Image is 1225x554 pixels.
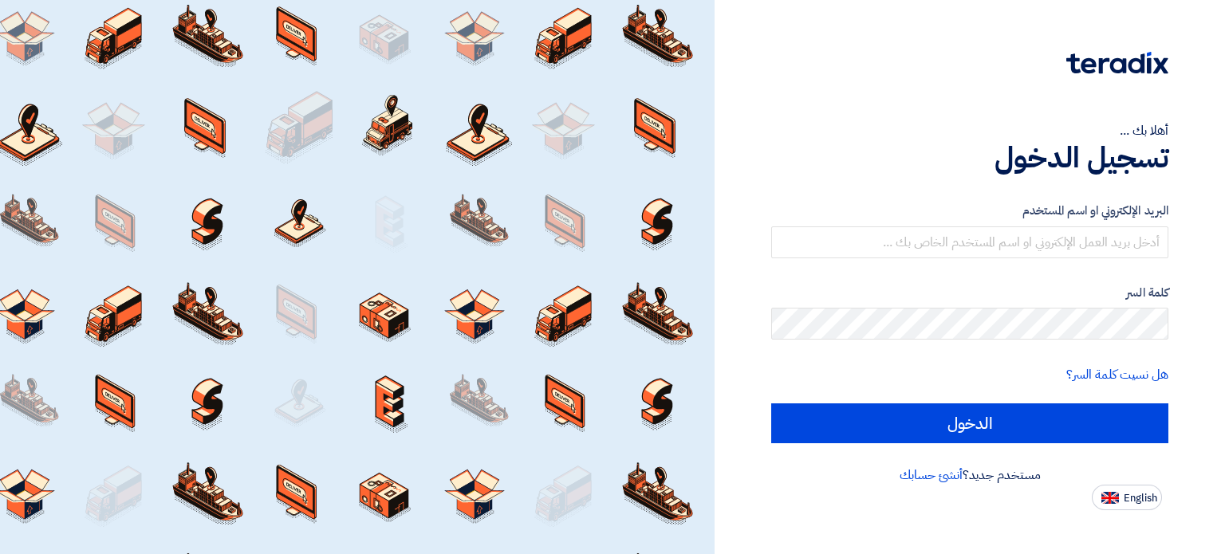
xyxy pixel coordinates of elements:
[1066,52,1168,74] img: Teradix logo
[771,403,1168,443] input: الدخول
[771,121,1168,140] div: أهلا بك ...
[771,226,1168,258] input: أدخل بريد العمل الإلكتروني او اسم المستخدم الخاص بك ...
[1092,485,1162,510] button: English
[771,466,1168,485] div: مستخدم جديد؟
[771,284,1168,302] label: كلمة السر
[771,140,1168,175] h1: تسجيل الدخول
[1101,492,1119,504] img: en-US.png
[900,466,963,485] a: أنشئ حسابك
[1066,365,1168,384] a: هل نسيت كلمة السر؟
[1124,493,1157,504] span: English
[771,202,1168,220] label: البريد الإلكتروني او اسم المستخدم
